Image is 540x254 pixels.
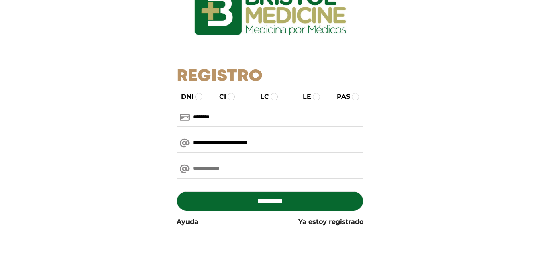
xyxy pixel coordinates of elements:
[212,92,226,102] label: CI
[253,92,269,102] label: LC
[177,67,363,87] h1: Registro
[295,92,311,102] label: LE
[330,92,350,102] label: PAS
[174,92,194,102] label: DNI
[177,217,198,227] a: Ayuda
[298,217,363,227] a: Ya estoy registrado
